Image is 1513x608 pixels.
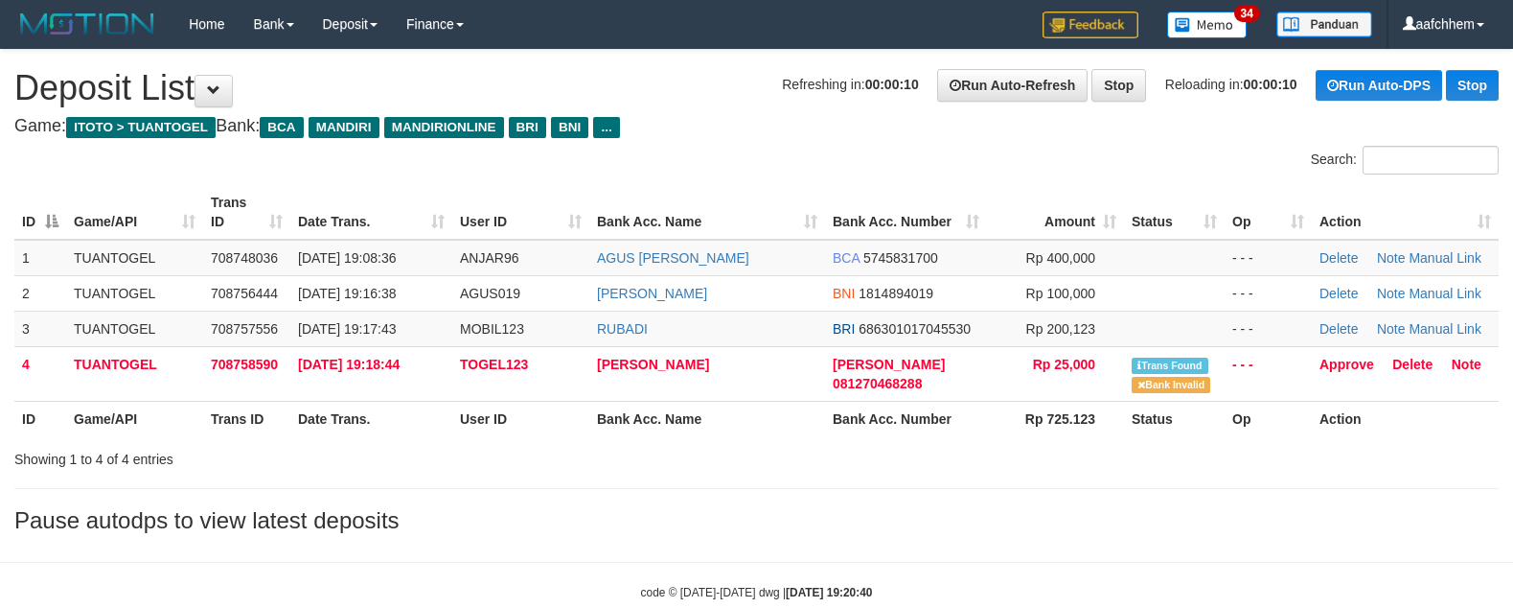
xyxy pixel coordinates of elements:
th: Date Trans. [290,401,452,436]
span: TOGEL123 [460,357,528,372]
td: TUANTOGEL [66,311,203,346]
div: Showing 1 to 4 of 4 entries [14,442,616,469]
img: MOTION_logo.png [14,10,160,38]
a: Note [1377,250,1406,266]
a: Run Auto-DPS [1316,70,1442,101]
td: TUANTOGEL [66,240,203,276]
span: Copy 081270468288 to clipboard [833,376,922,391]
span: Rp 400,000 [1026,250,1095,266]
span: ANJAR96 [460,250,518,266]
span: [DATE] 19:18:44 [298,357,400,372]
span: BRI [833,321,855,337]
strong: 00:00:10 [1244,77,1297,92]
a: Stop [1091,69,1146,102]
span: Copy 5745831700 to clipboard [863,250,938,266]
h4: Game: Bank: [14,117,1499,136]
th: Date Trans.: activate to sort column ascending [290,185,452,240]
span: AGUS019 [460,286,520,301]
td: 3 [14,311,66,346]
a: Manual Link [1409,286,1481,301]
span: BRI [509,117,546,138]
a: Approve [1319,357,1374,372]
th: Action [1312,401,1499,436]
a: RUBADI [597,321,648,337]
input: Search: [1363,146,1499,175]
span: Copy 1814894019 to clipboard [859,286,933,301]
span: [DATE] 19:08:36 [298,250,396,266]
th: User ID: activate to sort column ascending [452,185,589,240]
td: 1 [14,240,66,276]
span: Reloading in: [1165,77,1297,92]
span: Rp 200,123 [1026,321,1095,337]
a: Note [1377,286,1406,301]
th: Status: activate to sort column ascending [1124,185,1225,240]
strong: [DATE] 19:20:40 [786,586,872,599]
td: - - - [1225,311,1312,346]
img: Button%20Memo.svg [1167,12,1248,38]
th: Trans ID: activate to sort column ascending [203,185,290,240]
small: code © [DATE]-[DATE] dwg | [641,586,873,599]
th: Game/API: activate to sort column ascending [66,185,203,240]
h3: Pause autodps to view latest deposits [14,508,1499,533]
span: Bank is not match [1132,377,1210,393]
span: BNI [833,286,855,301]
a: Manual Link [1409,321,1481,337]
span: [DATE] 19:16:38 [298,286,396,301]
span: MANDIRIONLINE [384,117,504,138]
span: 708756444 [211,286,278,301]
a: Note [1377,321,1406,337]
th: Bank Acc. Number: activate to sort column ascending [825,185,987,240]
td: TUANTOGEL [66,346,203,401]
span: 34 [1234,5,1260,22]
span: Similar transaction found [1132,358,1208,374]
span: Refreshing in: [782,77,918,92]
td: - - - [1225,240,1312,276]
a: Manual Link [1409,250,1481,266]
a: Delete [1319,250,1358,266]
span: Rp 25,000 [1033,357,1095,372]
th: Bank Acc. Name: activate to sort column ascending [589,185,825,240]
th: ID: activate to sort column descending [14,185,66,240]
span: ... [593,117,619,138]
span: 708748036 [211,250,278,266]
td: 2 [14,275,66,311]
a: [PERSON_NAME] [597,286,707,301]
img: panduan.png [1276,12,1372,37]
a: Note [1452,357,1481,372]
td: 4 [14,346,66,401]
span: 708757556 [211,321,278,337]
a: Delete [1319,286,1358,301]
th: ID [14,401,66,436]
a: AGUS [PERSON_NAME] [597,250,749,266]
td: - - - [1225,275,1312,311]
th: User ID [452,401,589,436]
th: Bank Acc. Number [825,401,987,436]
th: Amount: activate to sort column ascending [987,185,1124,240]
span: MANDIRI [309,117,379,138]
th: Rp 725.123 [987,401,1124,436]
th: Op [1225,401,1312,436]
strong: 00:00:10 [865,77,919,92]
a: [PERSON_NAME] [597,357,709,372]
td: TUANTOGEL [66,275,203,311]
span: [DATE] 19:17:43 [298,321,396,337]
span: BCA [260,117,303,138]
label: Search: [1311,146,1499,175]
span: [PERSON_NAME] [833,357,945,372]
th: Op: activate to sort column ascending [1225,185,1312,240]
a: Delete [1319,321,1358,337]
td: - - - [1225,346,1312,401]
th: Action: activate to sort column ascending [1312,185,1499,240]
span: 708758590 [211,357,278,372]
span: ITOTO > TUANTOGEL [66,117,216,138]
a: Stop [1446,70,1499,101]
th: Bank Acc. Name [589,401,825,436]
h1: Deposit List [14,69,1499,107]
span: MOBIL123 [460,321,524,337]
span: Rp 100,000 [1026,286,1095,301]
span: Copy 686301017045530 to clipboard [859,321,971,337]
a: Delete [1392,357,1433,372]
span: BCA [833,250,860,266]
th: Status [1124,401,1225,436]
a: Run Auto-Refresh [937,69,1088,102]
